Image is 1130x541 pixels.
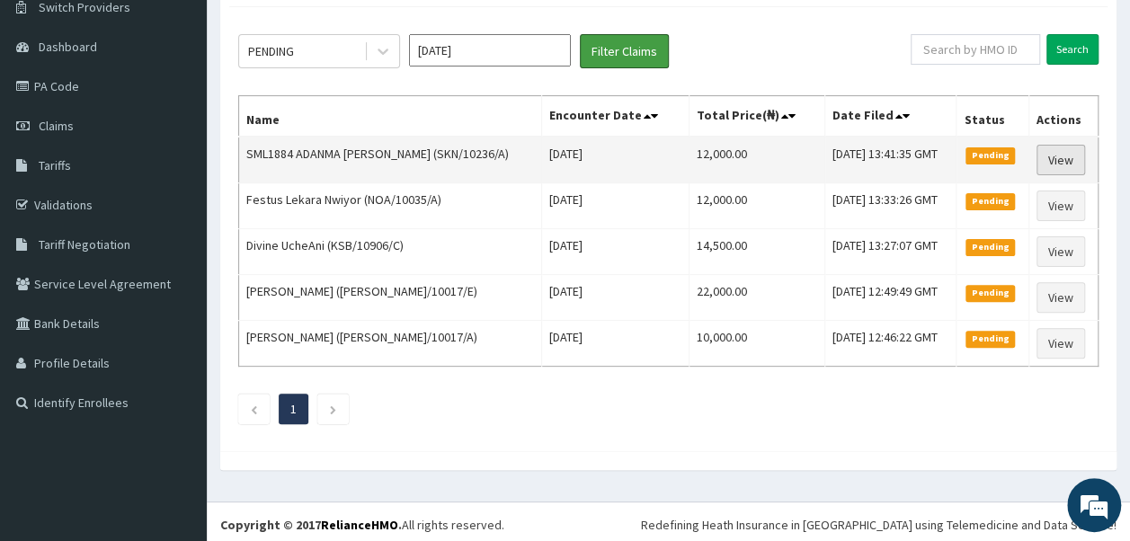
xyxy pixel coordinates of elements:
[329,401,337,417] a: Next page
[689,275,825,321] td: 22,000.00
[9,355,343,418] textarea: Type your message and hit 'Enter'
[104,158,248,340] span: We're online!
[825,96,956,137] th: Date Filed
[965,331,1015,347] span: Pending
[825,275,956,321] td: [DATE] 12:49:49 GMT
[33,90,73,135] img: d_794563401_company_1708531726252_794563401
[239,96,542,137] th: Name
[39,236,130,253] span: Tariff Negotiation
[541,229,689,275] td: [DATE]
[290,401,297,417] a: Page 1 is your current page
[1046,34,1099,65] input: Search
[825,183,956,229] td: [DATE] 13:33:26 GMT
[1037,191,1085,221] a: View
[93,101,302,124] div: Chat with us now
[825,321,956,367] td: [DATE] 12:46:22 GMT
[321,517,398,533] a: RelianceHMO
[689,96,825,137] th: Total Price(₦)
[239,321,542,367] td: [PERSON_NAME] ([PERSON_NAME]/10017/A)
[1037,145,1085,175] a: View
[239,137,542,183] td: SML1884 ADANMA [PERSON_NAME] (SKN/10236/A)
[39,118,74,134] span: Claims
[239,275,542,321] td: [PERSON_NAME] ([PERSON_NAME]/10017/E)
[220,517,402,533] strong: Copyright © 2017 .
[825,229,956,275] td: [DATE] 13:27:07 GMT
[965,147,1015,164] span: Pending
[250,401,258,417] a: Previous page
[1037,282,1085,313] a: View
[641,516,1117,534] div: Redefining Heath Insurance in [GEOGRAPHIC_DATA] using Telemedicine and Data Science!
[1028,96,1098,137] th: Actions
[1037,328,1085,359] a: View
[541,137,689,183] td: [DATE]
[1037,236,1085,267] a: View
[39,39,97,55] span: Dashboard
[39,157,71,173] span: Tariffs
[965,285,1015,301] span: Pending
[295,9,338,52] div: Minimize live chat window
[541,321,689,367] td: [DATE]
[689,137,825,183] td: 12,000.00
[965,239,1015,255] span: Pending
[689,183,825,229] td: 12,000.00
[239,229,542,275] td: Divine UcheAni (KSB/10906/C)
[689,229,825,275] td: 14,500.00
[825,137,956,183] td: [DATE] 13:41:35 GMT
[248,42,294,60] div: PENDING
[541,96,689,137] th: Encounter Date
[911,34,1040,65] input: Search by HMO ID
[580,34,669,68] button: Filter Claims
[541,183,689,229] td: [DATE]
[689,321,825,367] td: 10,000.00
[239,183,542,229] td: Festus Lekara Nwiyor (NOA/10035/A)
[409,34,571,67] input: Select Month and Year
[541,275,689,321] td: [DATE]
[956,96,1028,137] th: Status
[965,193,1015,209] span: Pending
